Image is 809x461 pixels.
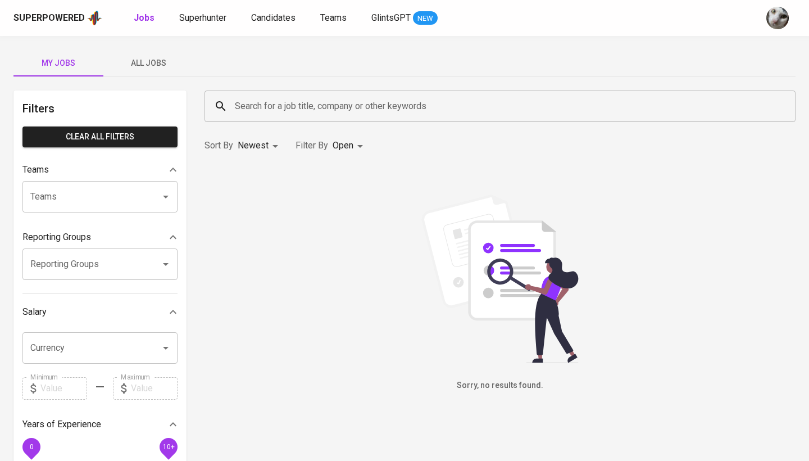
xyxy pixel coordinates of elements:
p: Reporting Groups [22,231,91,244]
span: Candidates [251,12,296,23]
b: Jobs [134,12,154,23]
span: 0 [29,442,33,450]
button: Open [158,189,174,205]
h6: Sorry, no results found. [204,379,796,392]
div: Years of Experience [22,413,178,436]
img: tharisa.rizky@glints.com [766,7,789,29]
input: Value [40,377,87,400]
span: All Jobs [110,56,187,70]
div: Reporting Groups [22,226,178,248]
a: Teams [320,11,349,25]
a: Jobs [134,11,157,25]
a: Superpoweredapp logo [13,10,102,26]
span: GlintsGPT [371,12,411,23]
button: Open [158,340,174,356]
button: Clear All filters [22,126,178,147]
input: Value [131,377,178,400]
p: Newest [238,139,269,152]
span: Open [333,140,353,151]
button: Open [158,256,174,272]
div: Teams [22,159,178,181]
p: Years of Experience [22,418,101,431]
a: GlintsGPT NEW [371,11,438,25]
h6: Filters [22,100,178,117]
div: Open [333,135,367,156]
img: file_searching.svg [416,195,584,363]
p: Sort By [204,139,233,152]
span: Clear All filters [31,130,169,144]
div: Newest [238,135,282,156]
img: app logo [87,10,102,26]
span: Teams [320,12,347,23]
a: Candidates [251,11,298,25]
p: Teams [22,163,49,177]
a: Superhunter [179,11,229,25]
div: Salary [22,301,178,323]
span: NEW [413,13,438,24]
span: Superhunter [179,12,226,23]
span: My Jobs [20,56,97,70]
span: 10+ [162,442,174,450]
div: Superpowered [13,12,85,25]
p: Filter By [296,139,328,152]
p: Salary [22,305,47,319]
